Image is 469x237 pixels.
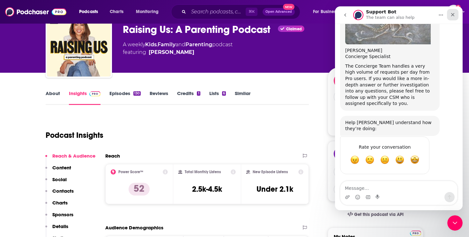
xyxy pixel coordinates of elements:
button: Details [45,223,68,235]
a: InsightsPodchaser Pro [69,90,100,105]
a: Parenting [185,41,212,48]
span: Open Advanced [265,10,292,13]
span: and [175,41,185,48]
button: tell me why sparkleTell Me Why [334,147,417,160]
div: Help [PERSON_NAME] understand how they’re doing: [5,109,105,130]
button: Gif picker [30,188,35,193]
div: A weekly podcast [123,41,233,56]
input: Search podcasts, credits, & more... [189,7,246,17]
span: New [283,4,294,10]
span: Charts [110,7,123,16]
button: Send a message… [109,186,120,196]
button: Open AdvancedNew [263,8,295,16]
svg: Add a profile image [456,5,461,10]
p: Content [52,165,71,171]
h2: New Episode Listens [253,170,288,174]
h3: Under 2.1k [257,184,293,194]
p: Contacts [52,188,74,194]
img: Podchaser Pro [410,231,421,236]
button: Play [334,107,350,130]
span: Bad [30,149,39,158]
a: Get this podcast via API [342,207,409,222]
button: Start recording [41,188,46,193]
button: Follow [334,74,417,88]
img: Podchaser - Follow, Share and Rate Podcasts [5,6,66,18]
button: open menu [309,7,346,17]
h3: 2.5k-4.5k [192,184,222,194]
iframe: Intercom live chat [447,215,463,231]
div: The Concierge Team handles a very high volume of requests per day from Pro users. If you would li... [10,57,100,100]
a: Credits1 [177,90,200,105]
div: [PERSON_NAME] [10,41,100,48]
button: Charts [45,200,68,211]
span: OK [45,149,54,158]
img: Podchaser Pro [89,91,100,96]
button: Sponsors [45,211,73,223]
iframe: Intercom live chat [335,6,463,210]
span: , [157,41,158,48]
p: Reach & Audience [52,153,95,159]
button: open menu [75,7,106,17]
a: Reviews [150,90,168,105]
textarea: Message… [5,175,122,186]
button: open menu [131,7,167,17]
h2: Total Monthly Listens [185,170,221,174]
div: Help [PERSON_NAME] understand how they’re doing: [10,113,100,126]
a: Family [158,41,175,48]
p: Social [52,176,67,182]
button: Export One-Sheet [334,183,417,196]
span: Claimed [286,27,302,31]
a: Lists6 [209,90,226,105]
p: Details [52,223,68,229]
p: Charts [52,200,68,206]
img: Raising Us: A Parenting Podcast [47,13,111,77]
span: Great [60,149,69,158]
a: Episodes130 [109,90,141,105]
a: Pro website [410,230,421,236]
a: Charts [106,7,127,17]
button: Content [45,165,71,176]
p: 52 [129,183,150,196]
div: Concierge Specialist [10,47,100,54]
span: featuring [123,48,233,56]
button: Contacts [45,188,74,200]
a: Kids [145,41,157,48]
a: Matthew Winner [149,48,194,56]
h2: Power Score™ [118,170,143,174]
div: Rate [334,90,417,103]
a: Contact This Podcast [334,166,417,178]
h1: Podcast Insights [46,130,103,140]
span: Get this podcast via API [354,212,404,217]
a: About [46,90,60,105]
a: Similar [235,90,250,105]
div: 1 [197,91,200,96]
div: 130 [133,91,141,96]
span: Logged in as ldigiovine [447,5,461,19]
span: Podcasts [79,7,98,16]
div: 6 [222,91,226,96]
button: Social [45,176,67,188]
div: Support Bot says… [5,109,123,130]
h2: Audience Demographics [105,225,163,231]
button: Emoji picker [20,188,25,193]
div: Search podcasts, credits, & more... [177,4,306,19]
span: Monitoring [136,7,159,16]
span: ⌘ K [246,8,257,16]
button: Upload attachment [10,188,15,193]
div: Rate your conversation [12,137,88,144]
button: Show profile menu [447,5,461,19]
span: Amazing [75,149,84,158]
p: Sponsors [52,211,73,218]
span: Terrible [15,149,24,158]
h2: Reach [105,153,120,159]
div: Support Bot says… [5,130,123,175]
div: 52Good podcast? Give it some love! [328,17,423,57]
img: User Profile [447,5,461,19]
button: Reach & Audience [45,153,95,165]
